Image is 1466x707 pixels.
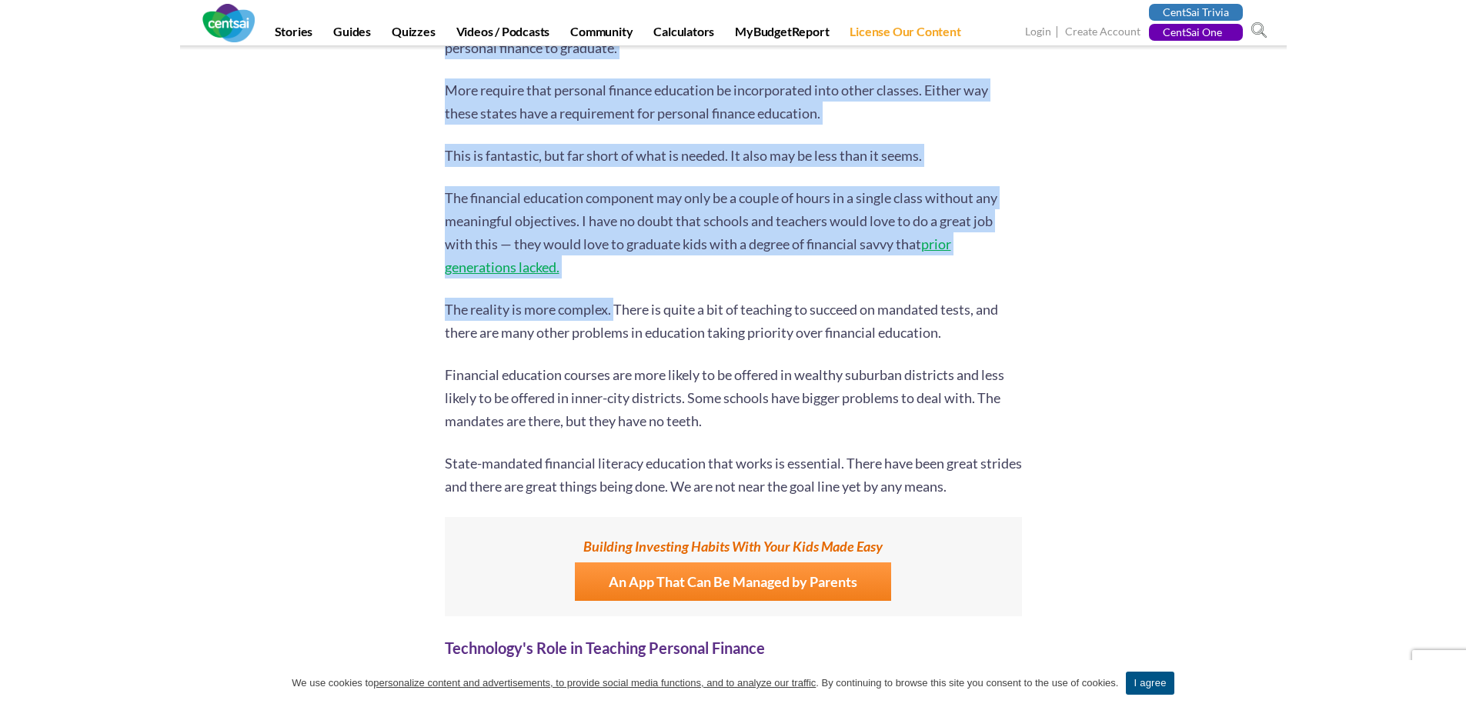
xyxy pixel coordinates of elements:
a: MyBudgetReport [726,24,838,45]
a: Calculators [644,24,723,45]
span: The reality is more complex. There is quite a bit of teaching to succeed on mandated tests, and t... [445,301,998,341]
a: Quizzes [382,24,445,45]
span: Financial education courses are more likely to be offered in wealthy suburban districts and less ... [445,366,1004,429]
span: We use cookies to . By continuing to browse this site you consent to the use of cookies. [292,675,1118,691]
a: Create Account [1065,25,1140,41]
span: | [1054,23,1063,41]
b: Technology's Role in Teaching Personal Finance [445,639,765,657]
a: CentSai One [1149,24,1243,41]
a: I agree [1126,672,1174,695]
a: Stories [265,24,322,45]
a: I agree [1439,675,1454,691]
span: This is fantastic, but far short of what is needed. It also may be less than it seems. [445,147,922,164]
a: Videos / Podcasts [447,24,559,45]
a: CentSai Trivia [1149,4,1243,21]
a: Login [1025,25,1051,41]
a: Community [561,24,642,45]
u: personalize content and advertisements, to provide social media functions, and to analyze our tra... [373,677,816,689]
span: The financial education component may only be a couple of hours in a single class without any mea... [445,189,997,275]
a: Guides [324,24,380,45]
span: More require that personal finance education be incorporated into other classes. Either way these... [445,82,988,122]
a: License Our Content [840,24,970,45]
img: CentSai [202,4,255,42]
a: prior generations lacked. [445,235,951,275]
label: Building Investing Habits With Your Kids Made Easy [452,535,1014,558]
a: An App That Can Be Managed by Parents [575,562,891,601]
span: State-mandated financial literacy education that works is essential. There have been great stride... [445,455,1022,495]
